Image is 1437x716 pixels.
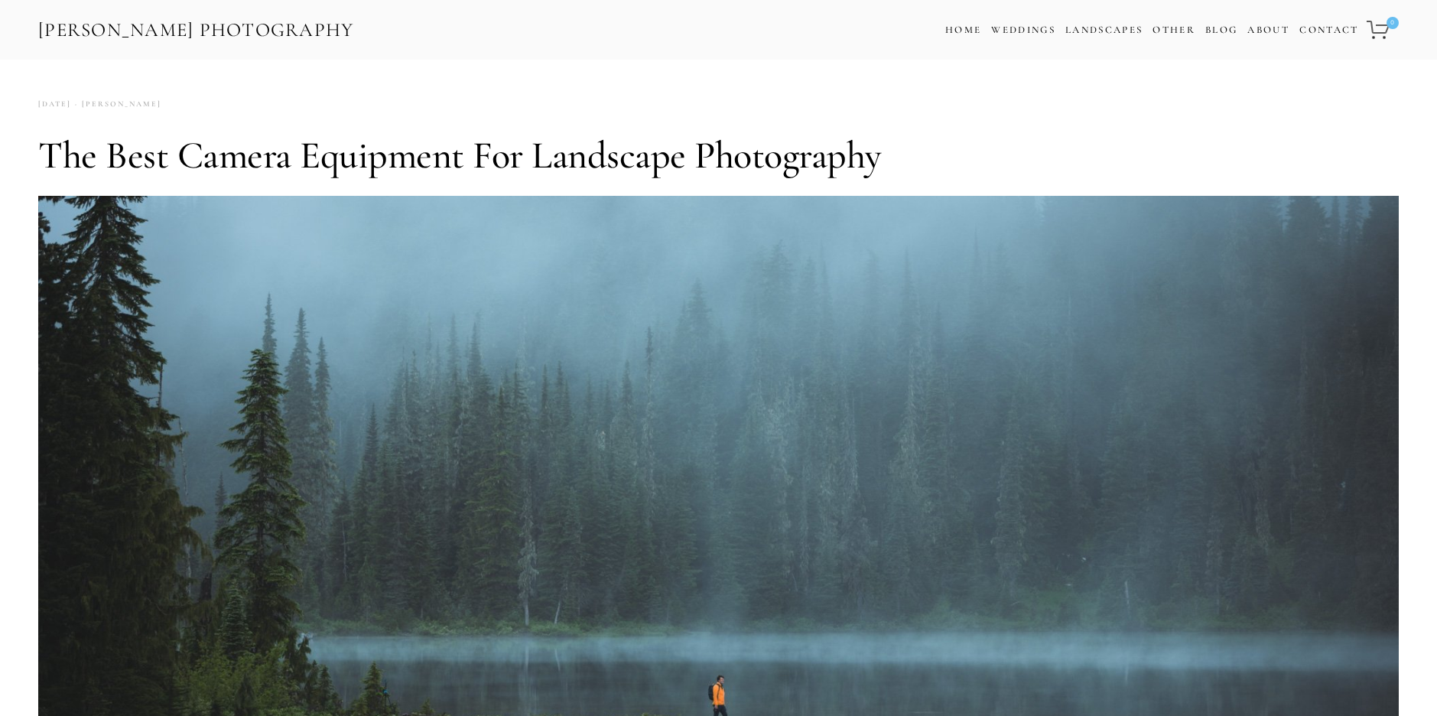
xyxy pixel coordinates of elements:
[1364,11,1400,48] a: 0 items in cart
[1299,19,1358,41] a: Contact
[991,24,1055,36] a: Weddings
[71,94,161,115] a: [PERSON_NAME]
[38,94,71,115] time: [DATE]
[1247,19,1289,41] a: About
[1153,24,1195,36] a: Other
[37,13,356,47] a: [PERSON_NAME] Photography
[1387,17,1399,29] span: 0
[38,132,1399,178] h1: The Best Camera Equipment for Landscape Photography
[945,19,981,41] a: Home
[1065,24,1143,36] a: Landscapes
[1205,19,1237,41] a: Blog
